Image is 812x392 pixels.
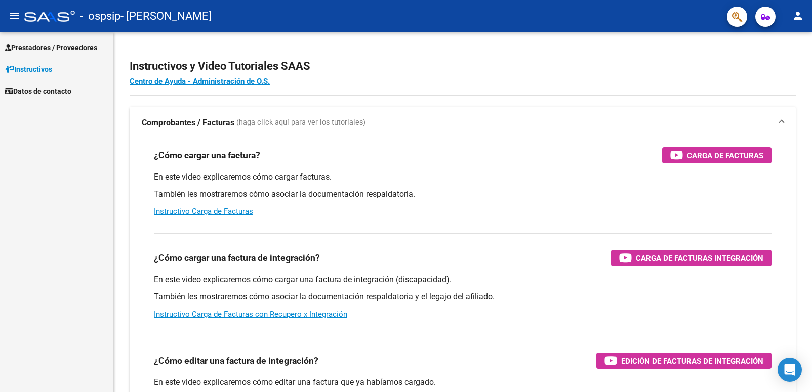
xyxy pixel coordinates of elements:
p: En este video explicaremos cómo editar una factura que ya habíamos cargado. [154,377,772,388]
button: Carga de Facturas [662,147,772,163]
span: Carga de Facturas [687,149,763,162]
button: Carga de Facturas Integración [611,250,772,266]
a: Centro de Ayuda - Administración de O.S. [130,77,270,86]
p: En este video explicaremos cómo cargar facturas. [154,171,772,183]
span: - [PERSON_NAME] [120,5,212,27]
span: - ospsip [80,5,120,27]
mat-icon: menu [8,10,20,22]
a: Instructivo Carga de Facturas con Recupero x Integración [154,310,347,319]
button: Edición de Facturas de integración [596,353,772,369]
div: Open Intercom Messenger [778,358,802,382]
span: Prestadores / Proveedores [5,42,97,53]
a: Instructivo Carga de Facturas [154,207,253,216]
p: En este video explicaremos cómo cargar una factura de integración (discapacidad). [154,274,772,285]
span: Carga de Facturas Integración [636,252,763,265]
h3: ¿Cómo cargar una factura de integración? [154,251,320,265]
p: También les mostraremos cómo asociar la documentación respaldatoria. [154,189,772,200]
h3: ¿Cómo cargar una factura? [154,148,260,162]
span: (haga click aquí para ver los tutoriales) [236,117,366,128]
p: También les mostraremos cómo asociar la documentación respaldatoria y el legajo del afiliado. [154,291,772,302]
h3: ¿Cómo editar una factura de integración? [154,354,318,368]
span: Instructivos [5,64,52,75]
mat-expansion-panel-header: Comprobantes / Facturas (haga click aquí para ver los tutoriales) [130,107,796,139]
span: Edición de Facturas de integración [621,355,763,367]
mat-icon: person [792,10,804,22]
h2: Instructivos y Video Tutoriales SAAS [130,57,796,76]
strong: Comprobantes / Facturas [142,117,234,128]
span: Datos de contacto [5,85,71,97]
